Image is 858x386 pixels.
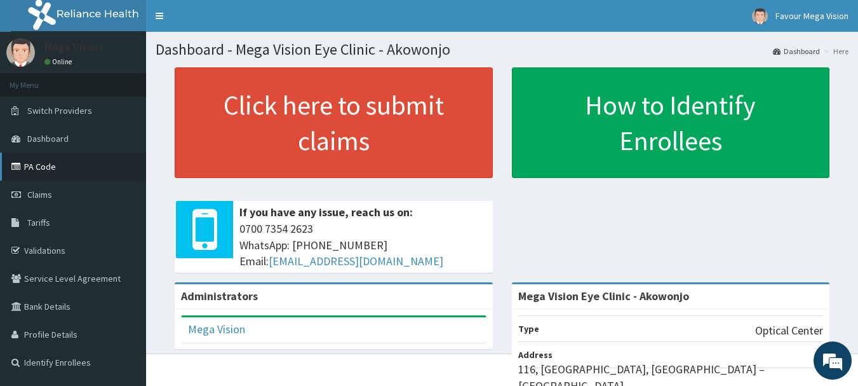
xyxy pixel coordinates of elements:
[44,57,75,66] a: Online
[239,205,413,219] b: If you have any issue, reach us on:
[775,10,848,22] span: Favour Mega Vision
[27,105,92,116] span: Switch Providers
[518,289,689,303] strong: Mega Vision Eye Clinic - Akowonjo
[518,323,539,334] b: Type
[269,254,443,268] a: [EMAIL_ADDRESS][DOMAIN_NAME]
[27,133,69,144] span: Dashboard
[175,67,493,178] a: Click here to submit claims
[156,41,848,58] h1: Dashboard - Mega Vision Eye Clinic - Akowonjo
[239,221,486,270] span: 0700 7354 2623 WhatsApp: [PHONE_NUMBER] Email:
[6,38,35,67] img: User Image
[518,349,553,361] b: Address
[181,289,258,303] b: Administrators
[752,8,768,24] img: User Image
[773,46,820,57] a: Dashboard
[27,217,50,228] span: Tariffs
[44,41,102,53] p: Mega Vision
[755,322,823,339] p: Optical Center
[512,67,830,178] a: How to Identify Enrollees
[821,46,848,57] li: Here
[27,189,52,200] span: Claims
[188,322,245,336] a: Mega Vision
